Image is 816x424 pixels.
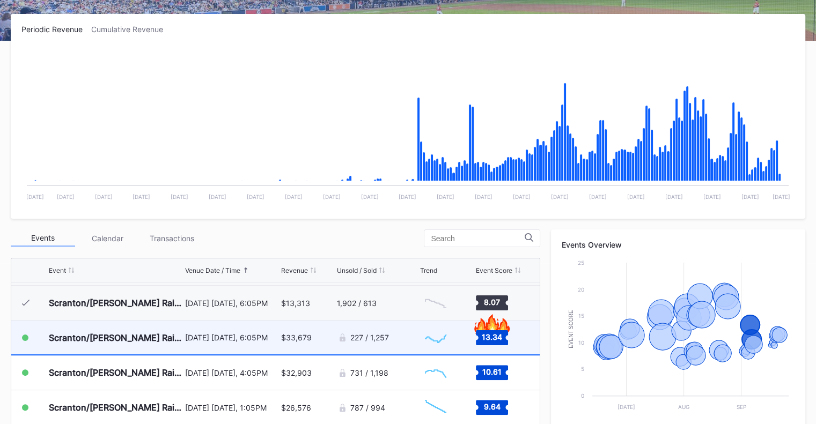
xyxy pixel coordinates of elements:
text: [DATE] [57,194,75,200]
text: [DATE] [513,194,531,200]
text: 20 [578,286,584,293]
svg: Chart title [420,324,452,351]
div: [DATE] [DATE], 6:05PM [185,299,278,308]
div: Event [49,266,66,274]
text: [DATE] [437,194,454,200]
div: Calendar [75,230,139,247]
text: [DATE] [551,194,569,200]
div: 1,902 / 613 [337,299,377,308]
text: [DATE] [209,194,226,200]
svg: Chart title [420,394,452,421]
text: 25 [578,259,584,266]
text: Aug [679,404,690,410]
text: 10.61 [482,367,502,376]
div: Scranton/[PERSON_NAME] RailRiders [49,367,182,378]
text: [DATE] [589,194,607,200]
text: 10 [578,339,584,346]
div: $33,679 [281,333,312,342]
div: Event Score [476,266,512,274]
text: 9.64 [483,402,500,411]
svg: Chart title [420,289,452,316]
text: [DATE] [618,404,636,410]
text: 5 [581,366,584,372]
text: [DATE] [703,194,721,200]
div: [DATE] [DATE], 4:05PM [185,368,278,377]
div: $13,313 [281,299,310,308]
div: Cumulative Revenue [91,25,172,34]
div: Events [11,230,75,247]
div: 227 / 1,257 [350,333,389,342]
text: [DATE] [247,194,264,200]
div: Scranton/[PERSON_NAME] RailRiders [49,332,182,343]
text: 0 [581,392,584,399]
text: 8.07 [484,297,500,307]
text: [DATE] [26,194,44,200]
text: Sep [737,404,746,410]
text: [DATE] [323,194,341,200]
text: 15 [578,313,584,319]
div: Scranton/[PERSON_NAME] RailRiders [49,297,182,308]
div: Revenue [281,266,308,274]
div: Trend [420,266,437,274]
text: [DATE] [94,194,112,200]
text: 13.34 [482,332,502,341]
svg: Chart title [21,47,794,208]
text: [DATE] [741,194,759,200]
div: Unsold / Sold [337,266,377,274]
text: [DATE] [285,194,303,200]
text: [DATE] [361,194,379,200]
text: [DATE] [773,194,790,200]
div: $26,576 [281,403,311,412]
svg: Chart title [420,359,452,386]
div: 731 / 1,198 [350,368,388,377]
div: $32,903 [281,368,312,377]
text: [DATE] [399,194,416,200]
text: Event Score [568,310,574,348]
div: Events Overview [562,240,795,249]
div: [DATE] [DATE], 6:05PM [185,333,278,342]
div: [DATE] [DATE], 1:05PM [185,403,278,412]
text: [DATE] [665,194,683,200]
text: [DATE] [171,194,188,200]
text: [DATE] [475,194,492,200]
text: [DATE] [133,194,150,200]
text: [DATE] [627,194,645,200]
svg: Chart title [562,257,794,418]
div: Venue Date / Time [185,266,240,274]
div: Scranton/[PERSON_NAME] RailRiders [49,402,182,413]
div: Transactions [139,230,204,247]
input: Search [431,234,525,243]
div: 787 / 994 [350,403,385,412]
div: Periodic Revenue [21,25,91,34]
